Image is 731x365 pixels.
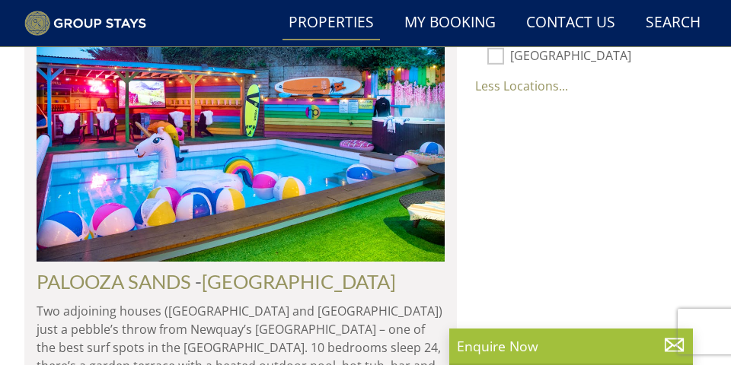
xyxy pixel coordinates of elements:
[457,336,685,356] p: Enquire Now
[510,49,694,65] label: [GEOGRAPHIC_DATA]
[398,6,502,40] a: My Booking
[202,270,396,293] a: [GEOGRAPHIC_DATA]
[195,270,396,293] span: -
[475,78,568,94] a: Less Locations...
[520,6,621,40] a: Contact Us
[640,6,707,40] a: Search
[283,6,380,40] a: Properties
[24,11,146,36] img: Group Stays
[37,270,191,293] a: PALOOZA SANDS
